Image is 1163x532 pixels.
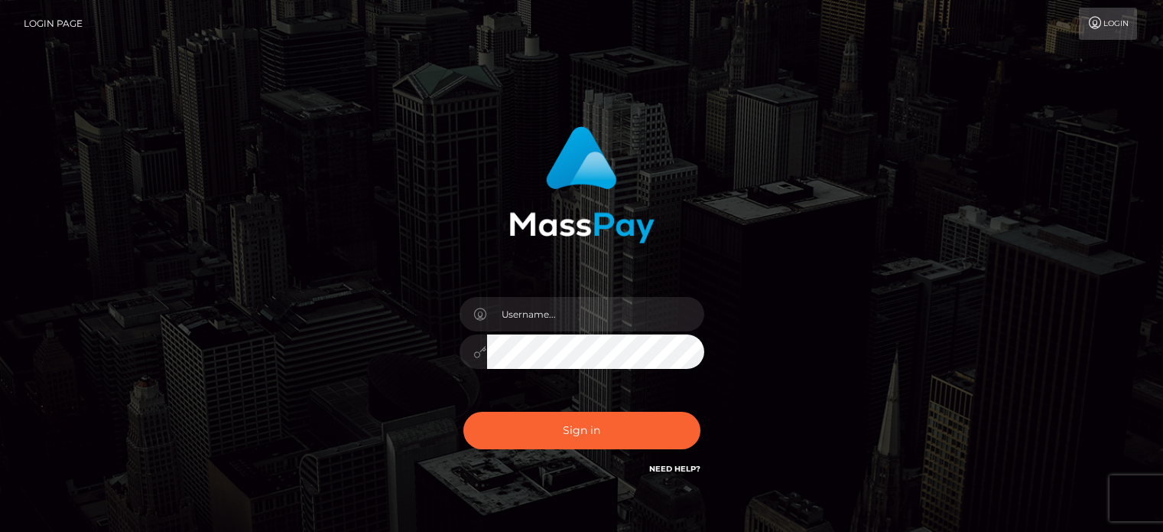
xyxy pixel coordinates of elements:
[649,464,700,474] a: Need Help?
[487,297,704,331] input: Username...
[509,126,655,243] img: MassPay Login
[463,412,700,449] button: Sign in
[24,8,83,40] a: Login Page
[1079,8,1137,40] a: Login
